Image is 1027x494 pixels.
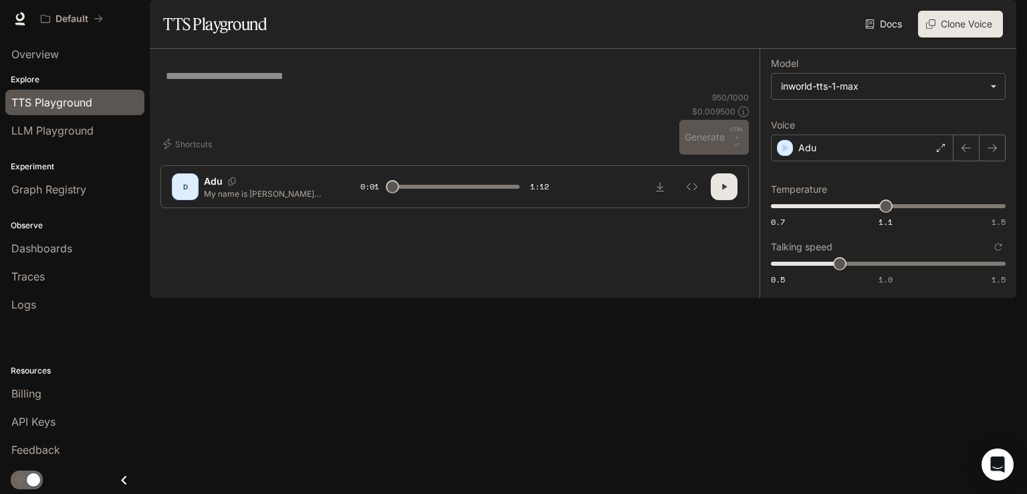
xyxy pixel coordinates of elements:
[692,106,735,117] p: $ 0.009500
[163,11,267,37] h1: TTS Playground
[771,242,832,252] p: Talking speed
[771,59,798,68] p: Model
[879,216,893,228] span: 1.1
[771,216,785,228] span: 0.7
[798,141,816,155] p: Adu
[679,173,705,200] button: Inspect
[771,274,785,285] span: 0.5
[530,180,549,193] span: 1:12
[991,240,1006,254] button: Reset to default
[55,13,88,25] p: Default
[879,274,893,285] span: 1.0
[35,5,109,32] button: All workspaces
[204,188,328,199] p: My name is [PERSON_NAME] and I never thought my own blood could betray me like this. The son I ra...
[360,180,379,193] span: 0:01
[992,274,1006,285] span: 1.5
[992,216,1006,228] span: 1.5
[982,448,1014,481] div: Open Intercom Messenger
[160,133,217,155] button: Shortcuts
[771,120,795,130] p: Voice
[918,11,1003,37] button: Clone Voice
[647,173,673,200] button: Download audio
[771,185,827,194] p: Temperature
[863,11,907,37] a: Docs
[712,92,749,103] p: 950 / 1000
[175,176,196,197] div: D
[772,74,1005,99] div: inworld-tts-1-max
[781,80,984,93] div: inworld-tts-1-max
[223,177,241,185] button: Copy Voice ID
[204,175,223,188] p: Adu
